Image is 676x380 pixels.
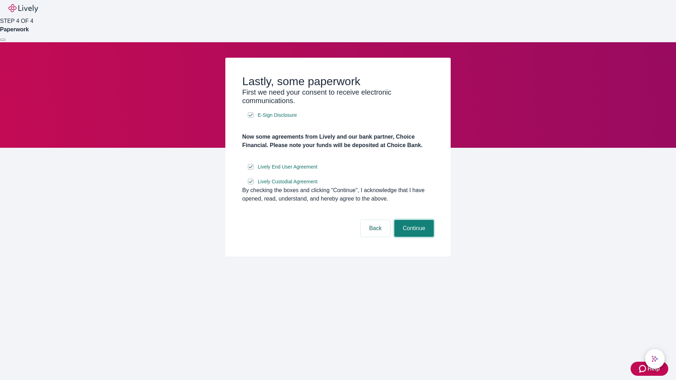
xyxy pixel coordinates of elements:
[242,88,434,105] h3: First we need your consent to receive electronic communications.
[258,163,318,171] span: Lively End User Agreement
[394,220,434,237] button: Continue
[258,112,297,119] span: E-Sign Disclosure
[242,75,434,88] h2: Lastly, some paperwork
[256,177,319,186] a: e-sign disclosure document
[647,365,660,373] span: Help
[631,362,668,376] button: Zendesk support iconHelp
[256,163,319,171] a: e-sign disclosure document
[651,355,658,362] svg: Lively AI Assistant
[645,349,665,369] button: chat
[8,4,38,13] img: Lively
[242,186,434,203] div: By checking the boxes and clicking “Continue", I acknowledge that I have opened, read, understand...
[258,178,318,185] span: Lively Custodial Agreement
[242,133,434,150] h4: Now some agreements from Lively and our bank partner, Choice Financial. Please note your funds wi...
[256,111,298,120] a: e-sign disclosure document
[639,365,647,373] svg: Zendesk support icon
[361,220,390,237] button: Back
